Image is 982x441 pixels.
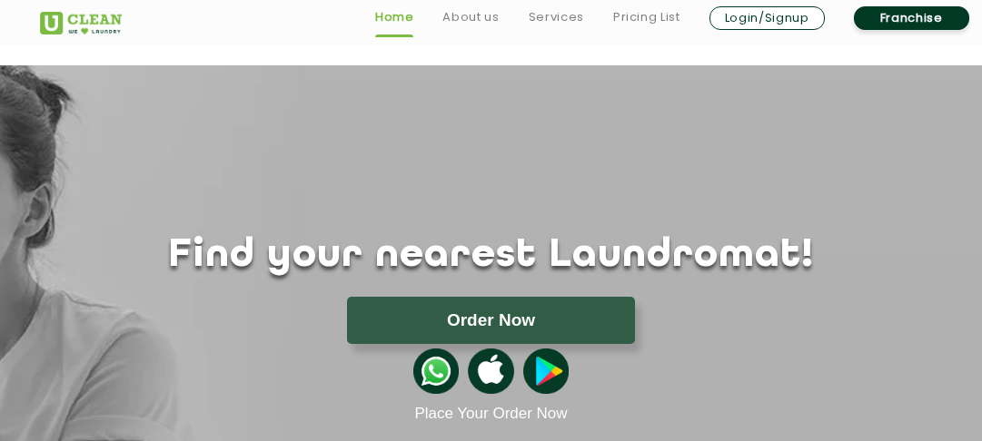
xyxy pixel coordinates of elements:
[26,233,957,279] h1: Find your nearest Laundromat!
[347,297,634,344] button: Order Now
[529,6,584,28] a: Services
[40,12,122,34] img: UClean Laundry and Dry Cleaning
[442,6,499,28] a: About us
[375,6,414,28] a: Home
[523,348,569,394] img: playstoreicon.png
[854,6,969,30] a: Franchise
[709,6,825,30] a: Login/Signup
[413,348,459,394] img: whatsappicon.png
[468,348,513,394] img: apple-icon.png
[613,6,680,28] a: Pricing List
[414,405,567,423] a: Place Your Order Now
